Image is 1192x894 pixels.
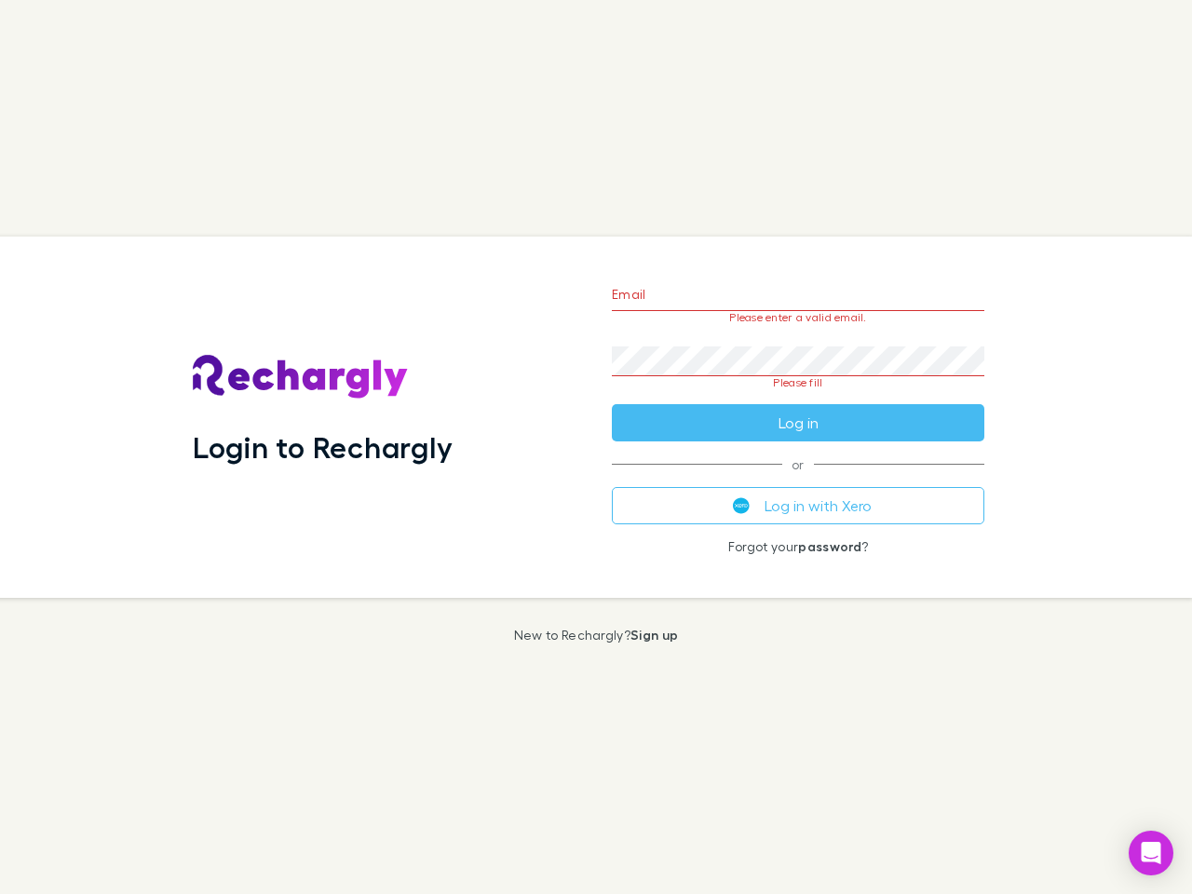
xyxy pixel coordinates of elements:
div: Open Intercom Messenger [1129,831,1173,875]
button: Log in with Xero [612,487,984,524]
p: New to Rechargly? [514,628,679,643]
h1: Login to Rechargly [193,429,453,465]
img: Xero's logo [733,497,750,514]
p: Forgot your ? [612,539,984,554]
img: Rechargly's Logo [193,355,409,400]
button: Log in [612,404,984,441]
span: or [612,464,984,465]
a: Sign up [630,627,678,643]
p: Please fill [612,376,984,389]
p: Please enter a valid email. [612,311,984,324]
a: password [798,538,861,554]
